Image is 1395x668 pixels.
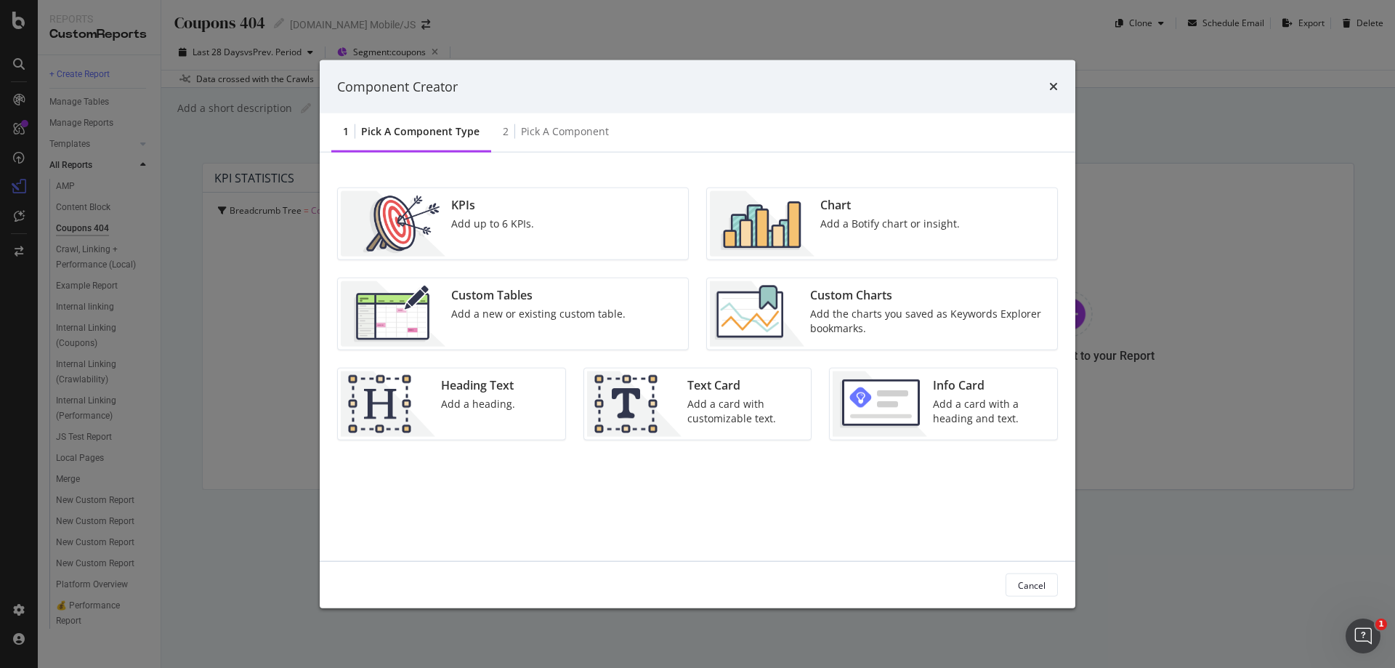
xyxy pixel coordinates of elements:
div: Add a card with customizable text. [687,397,803,426]
div: Chart [820,197,960,214]
div: Pick a Component type [361,124,480,139]
div: modal [320,60,1075,608]
div: Add a heading. [441,397,515,411]
div: Info Card [933,377,1048,394]
div: Add a card with a heading and text. [933,397,1048,426]
div: Add a Botify chart or insight. [820,217,960,231]
img: __UUOcd1.png [341,191,445,257]
img: Chdk0Fza.png [710,281,804,347]
div: KPIs [451,197,534,214]
img: CzM_nd8v.png [341,281,445,347]
img: CIPqJSrR.png [587,371,682,437]
div: times [1049,77,1058,96]
div: Cancel [1018,579,1046,591]
div: Component Creator [337,77,458,96]
div: Text Card [687,377,803,394]
div: Custom Charts [810,287,1048,304]
div: Add the charts you saved as Keywords Explorer bookmarks. [810,307,1048,336]
img: BHjNRGjj.png [710,191,814,257]
button: Cancel [1006,574,1058,597]
div: 1 [343,124,349,139]
div: Custom Tables [451,287,626,304]
div: Add up to 6 KPIs. [451,217,534,231]
div: Add a new or existing custom table. [451,307,626,321]
div: 2 [503,124,509,139]
div: Heading Text [441,377,515,394]
span: 1 [1375,619,1387,630]
div: Pick a Component [521,124,609,139]
iframe: Intercom live chat [1346,619,1380,653]
img: CtJ9-kHf.png [341,371,435,437]
img: 9fcGIRyhgxRLRpur6FCk681sBQ4rDmX99LnU5EkywwAAAAAElFTkSuQmCC [833,371,927,437]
